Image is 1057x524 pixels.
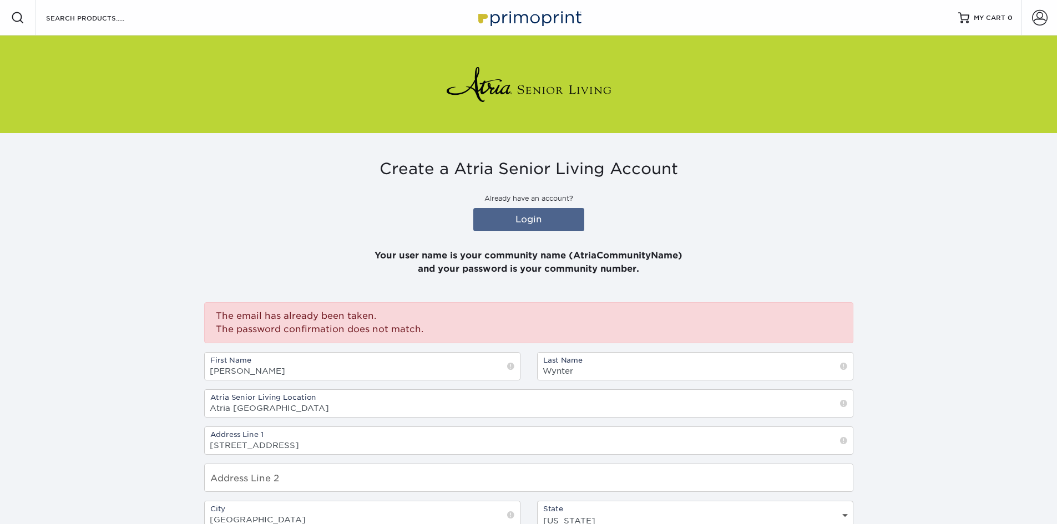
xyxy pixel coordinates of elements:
p: Your user name is your community name (AtriaCommunityName) and your password is your community nu... [204,236,853,276]
img: Primoprint [473,6,584,29]
a: Login [473,208,584,231]
span: 0 [1008,14,1013,22]
span: MY CART [974,13,1005,23]
p: Already have an account? [204,194,853,204]
img: Atria Senior Living [446,62,612,106]
input: SEARCH PRODUCTS..... [45,11,153,24]
h3: Create a Atria Senior Living Account [204,160,853,179]
div: The email has already been taken. The password confirmation does not match. [204,302,853,343]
